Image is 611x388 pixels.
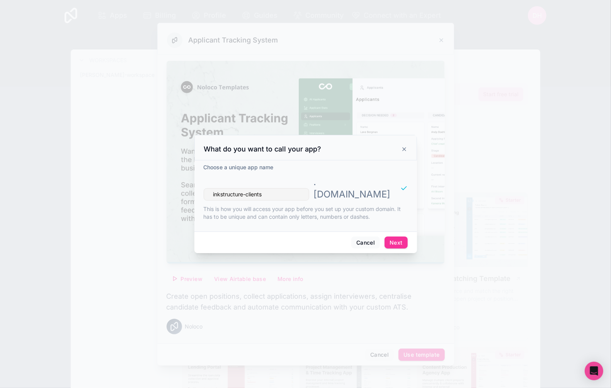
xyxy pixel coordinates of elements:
[204,205,408,221] p: This is how you will access your app before you set up your custom domain. It has to be unique an...
[204,163,274,171] label: Choose a unique app name
[585,362,603,380] div: Open Intercom Messenger
[351,237,380,249] button: Cancel
[385,237,407,249] button: Next
[314,176,391,201] p: . [DOMAIN_NAME]
[204,145,322,154] h3: What do you want to call your app?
